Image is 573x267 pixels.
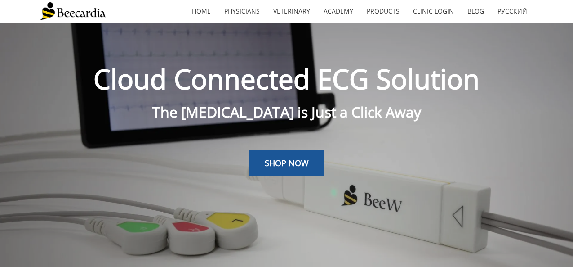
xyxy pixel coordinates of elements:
a: Clinic Login [406,1,461,22]
span: The [MEDICAL_DATA] is Just a Click Away [152,102,421,122]
a: Products [360,1,406,22]
a: home [185,1,218,22]
a: Blog [461,1,491,22]
span: Cloud Connected ECG Solution [93,60,480,97]
a: Academy [317,1,360,22]
a: SHOP NOW [249,150,324,176]
span: SHOP NOW [265,158,309,168]
a: Русский [491,1,534,22]
a: Physicians [218,1,267,22]
a: Veterinary [267,1,317,22]
img: Beecardia [40,2,106,20]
